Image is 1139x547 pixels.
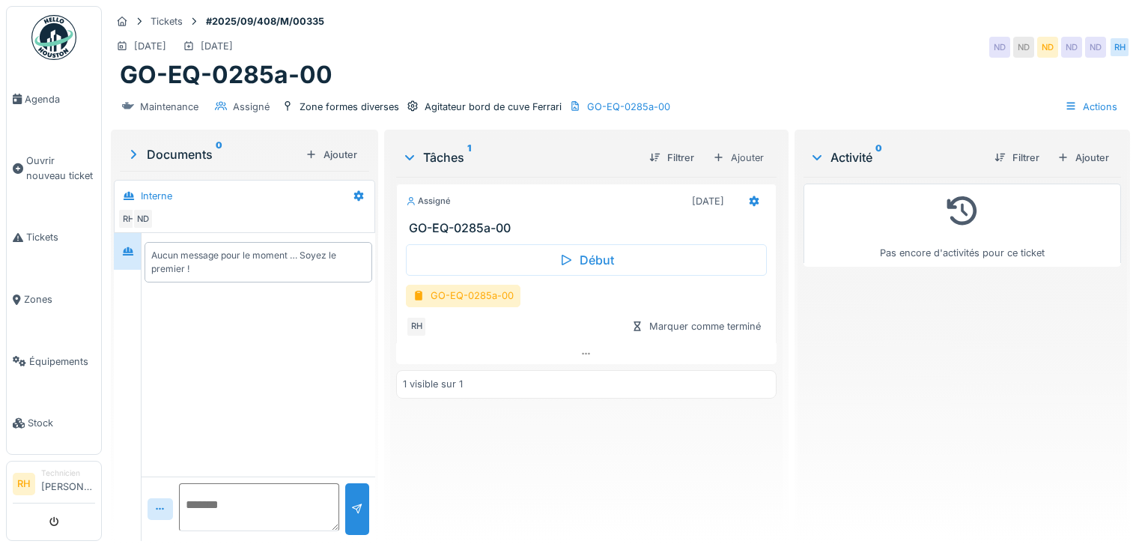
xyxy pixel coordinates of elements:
div: Zone formes diverses [300,100,399,114]
sup: 0 [216,145,222,163]
div: Assigné [233,100,270,114]
h1: GO-EQ-0285a-00 [120,61,332,89]
span: Ouvrir nouveau ticket [26,154,95,182]
a: Ouvrir nouveau ticket [7,130,101,207]
div: Tickets [151,14,183,28]
a: Agenda [7,68,101,130]
div: [DATE] [692,194,724,208]
div: Documents [126,145,300,163]
div: Agitateur bord de cuve Ferrari [425,100,562,114]
div: ND [989,37,1010,58]
a: Stock [7,393,101,455]
div: ND [1037,37,1058,58]
a: Équipements [7,330,101,393]
div: RH [118,208,139,229]
div: [DATE] [201,39,233,53]
div: Assigné [406,195,451,208]
div: Aucun message pour le moment … Soyez le premier ! [151,249,365,276]
div: Marquer comme terminé [625,316,767,336]
span: Agenda [25,92,95,106]
li: [PERSON_NAME] [41,468,95,500]
sup: 0 [875,148,882,166]
div: Pas encore d'activités pour ce ticket [813,190,1111,260]
span: Tickets [26,230,95,244]
div: GO-EQ-0285a-00 [406,285,520,306]
img: Badge_color-CXgf-gQk.svg [31,15,76,60]
span: Stock [28,416,95,430]
div: Filtrer [988,148,1045,168]
span: Zones [24,292,95,306]
a: Zones [7,268,101,330]
div: Interne [141,189,172,203]
div: Technicien [41,468,95,479]
div: GO-EQ-0285a-00 [587,100,670,114]
a: Tickets [7,207,101,269]
div: Ajouter [300,145,363,165]
div: Tâches [402,148,637,166]
div: RH [1109,37,1130,58]
div: Début [406,244,767,276]
div: ND [1013,37,1034,58]
div: ND [1061,37,1082,58]
div: Ajouter [706,147,771,169]
div: Maintenance [140,100,198,114]
li: RH [13,473,35,495]
div: Activité [810,148,982,166]
strong: #2025/09/408/M/00335 [200,14,330,28]
div: ND [133,208,154,229]
div: Ajouter [1051,148,1115,168]
span: Équipements [29,354,95,369]
div: RH [406,316,427,337]
div: 1 visible sur 1 [403,377,463,391]
div: Filtrer [643,148,700,168]
h3: GO-EQ-0285a-00 [409,221,770,235]
a: RH Technicien[PERSON_NAME] [13,468,95,504]
div: Actions [1058,96,1124,118]
div: [DATE] [134,39,166,53]
div: ND [1085,37,1106,58]
sup: 1 [467,148,471,166]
